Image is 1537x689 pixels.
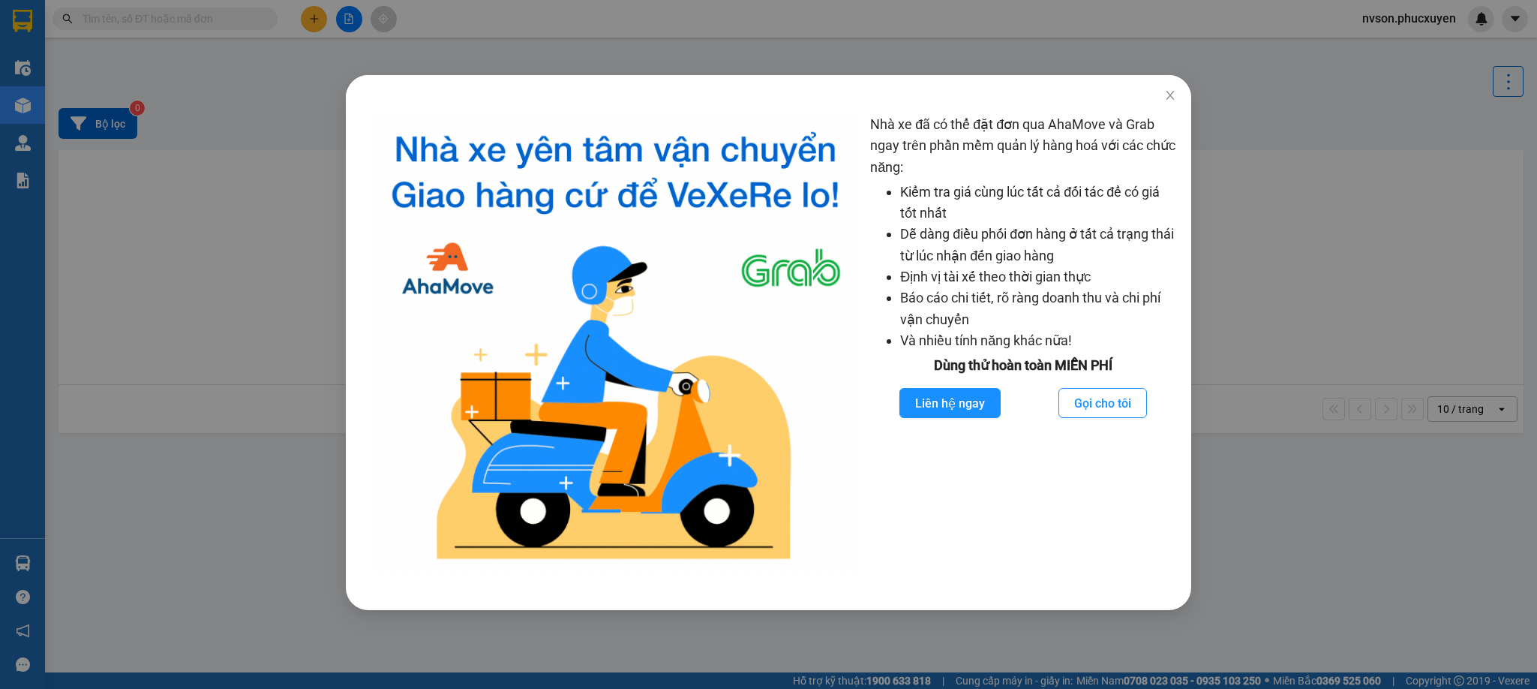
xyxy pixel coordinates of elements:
img: logo [373,114,858,573]
button: Liên hệ ngay [899,388,1001,418]
li: Định vị tài xế theo thời gian thực [900,266,1176,287]
li: Kiểm tra giá cùng lúc tất cả đối tác để có giá tốt nhất [900,182,1176,224]
li: Dễ dàng điều phối đơn hàng ở tất cả trạng thái từ lúc nhận đến giao hàng [900,224,1176,266]
button: Gọi cho tôi [1058,388,1147,418]
span: close [1164,89,1176,101]
span: Gọi cho tôi [1074,394,1131,413]
li: Và nhiều tính năng khác nữa! [900,330,1176,351]
li: Báo cáo chi tiết, rõ ràng doanh thu và chi phí vận chuyển [900,287,1176,330]
div: Nhà xe đã có thể đặt đơn qua AhaMove và Grab ngay trên phần mềm quản lý hàng hoá với các chức năng: [870,114,1176,573]
span: Liên hệ ngay [915,394,985,413]
div: Dùng thử hoàn toàn MIỄN PHÍ [870,355,1176,376]
button: Close [1149,75,1191,117]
